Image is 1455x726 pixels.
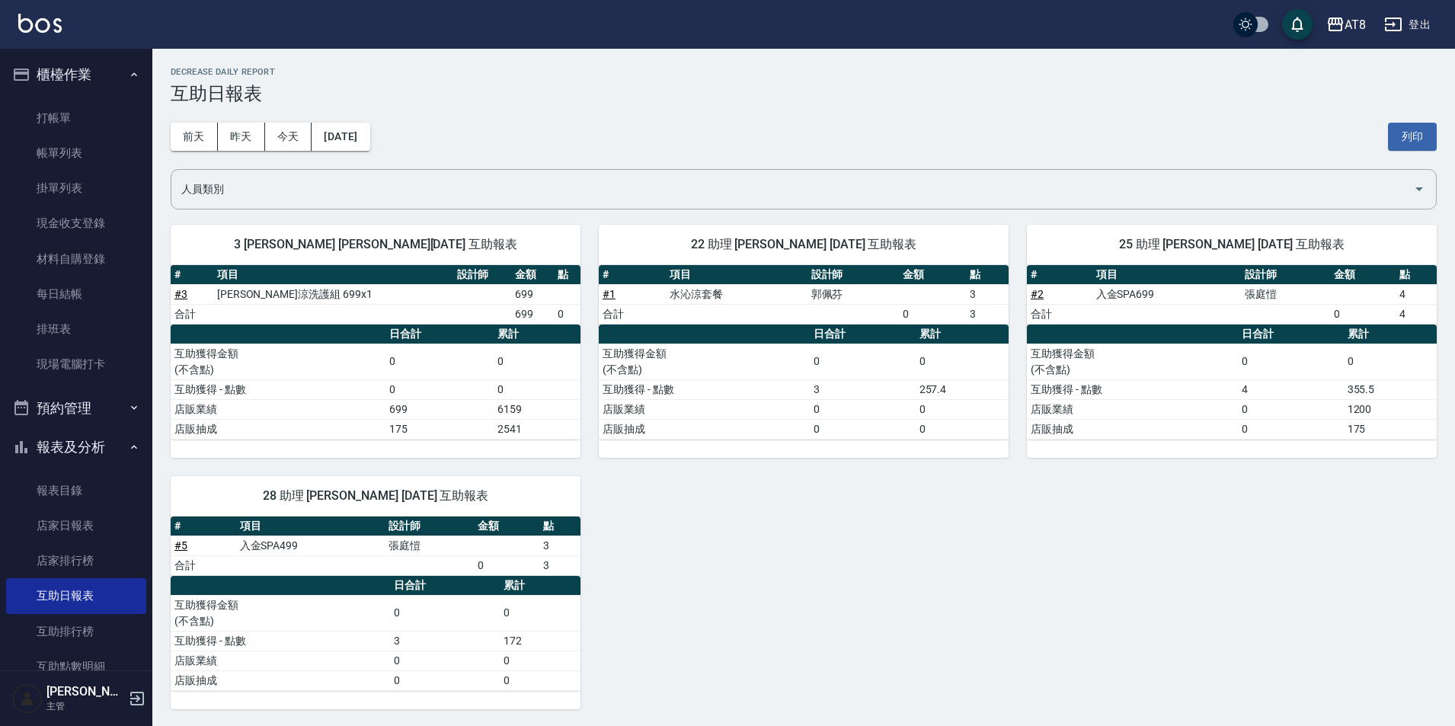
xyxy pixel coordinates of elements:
[6,614,146,649] a: 互助排行榜
[6,543,146,578] a: 店家排行榜
[171,555,236,575] td: 合計
[1378,11,1437,39] button: 登出
[810,344,916,379] td: 0
[174,539,187,552] a: #5
[1027,344,1238,379] td: 互助獲得金額 (不含點)
[385,399,493,419] td: 699
[312,123,369,151] button: [DATE]
[6,473,146,508] a: 報表目錄
[1027,325,1437,440] table: a dense table
[171,265,213,285] th: #
[599,304,666,324] td: 合計
[1031,288,1044,300] a: #2
[617,237,990,252] span: 22 助理 [PERSON_NAME] [DATE] 互助報表
[213,284,453,304] td: [PERSON_NAME]涼洗護組 699x1
[6,508,146,543] a: 店家日報表
[494,379,580,399] td: 0
[899,304,966,324] td: 0
[171,83,1437,104] h3: 互助日報表
[666,284,807,304] td: 水沁涼套餐
[511,304,554,324] td: 699
[213,265,453,285] th: 項目
[390,651,500,670] td: 0
[810,379,916,399] td: 3
[1345,15,1366,34] div: AT8
[6,578,146,613] a: 互助日報表
[554,265,580,285] th: 點
[189,488,562,504] span: 28 助理 [PERSON_NAME] [DATE] 互助報表
[385,379,493,399] td: 0
[494,344,580,379] td: 0
[46,699,124,713] p: 主管
[810,325,916,344] th: 日合計
[1027,304,1092,324] td: 合計
[189,237,562,252] span: 3 [PERSON_NAME] [PERSON_NAME][DATE] 互助報表
[1396,265,1437,285] th: 點
[390,631,500,651] td: 3
[171,399,385,419] td: 店販業績
[511,265,554,285] th: 金額
[390,595,500,631] td: 0
[916,399,1009,419] td: 0
[500,595,580,631] td: 0
[390,576,500,596] th: 日合計
[1238,344,1344,379] td: 0
[385,325,493,344] th: 日合計
[966,284,1009,304] td: 3
[6,206,146,241] a: 現金收支登錄
[539,555,580,575] td: 3
[6,649,146,684] a: 互助點數明細
[236,517,385,536] th: 項目
[171,517,580,576] table: a dense table
[218,123,265,151] button: 昨天
[1344,419,1437,439] td: 175
[1092,284,1242,304] td: 入金SPA699
[494,419,580,439] td: 2541
[1027,265,1092,285] th: #
[500,631,580,651] td: 172
[6,277,146,312] a: 每日結帳
[171,265,580,325] table: a dense table
[1241,284,1330,304] td: 張庭愷
[599,325,1009,440] table: a dense table
[390,670,500,690] td: 0
[46,684,124,699] h5: [PERSON_NAME]
[6,312,146,347] a: 排班表
[966,304,1009,324] td: 3
[1396,284,1437,304] td: 4
[171,517,236,536] th: #
[1238,325,1344,344] th: 日合計
[171,67,1437,77] h2: Decrease Daily Report
[500,576,580,596] th: 累計
[666,265,807,285] th: 項目
[1344,379,1437,399] td: 355.5
[899,265,966,285] th: 金額
[1045,237,1418,252] span: 25 助理 [PERSON_NAME] [DATE] 互助報表
[916,379,1009,399] td: 257.4
[1027,379,1238,399] td: 互助獲得 - 點數
[916,344,1009,379] td: 0
[599,379,810,399] td: 互助獲得 - 點數
[599,399,810,419] td: 店販業績
[1092,265,1242,285] th: 項目
[1241,265,1330,285] th: 設計師
[1320,9,1372,40] button: AT8
[599,265,666,285] th: #
[6,389,146,428] button: 預約管理
[599,419,810,439] td: 店販抽成
[539,536,580,555] td: 3
[810,419,916,439] td: 0
[494,399,580,419] td: 6159
[1407,177,1431,201] button: Open
[500,670,580,690] td: 0
[474,555,539,575] td: 0
[1027,399,1238,419] td: 店販業績
[1027,265,1437,325] table: a dense table
[554,304,580,324] td: 0
[6,427,146,467] button: 報表及分析
[599,265,1009,325] table: a dense table
[6,55,146,94] button: 櫃檯作業
[174,288,187,300] a: #3
[6,241,146,277] a: 材料自購登錄
[539,517,580,536] th: 點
